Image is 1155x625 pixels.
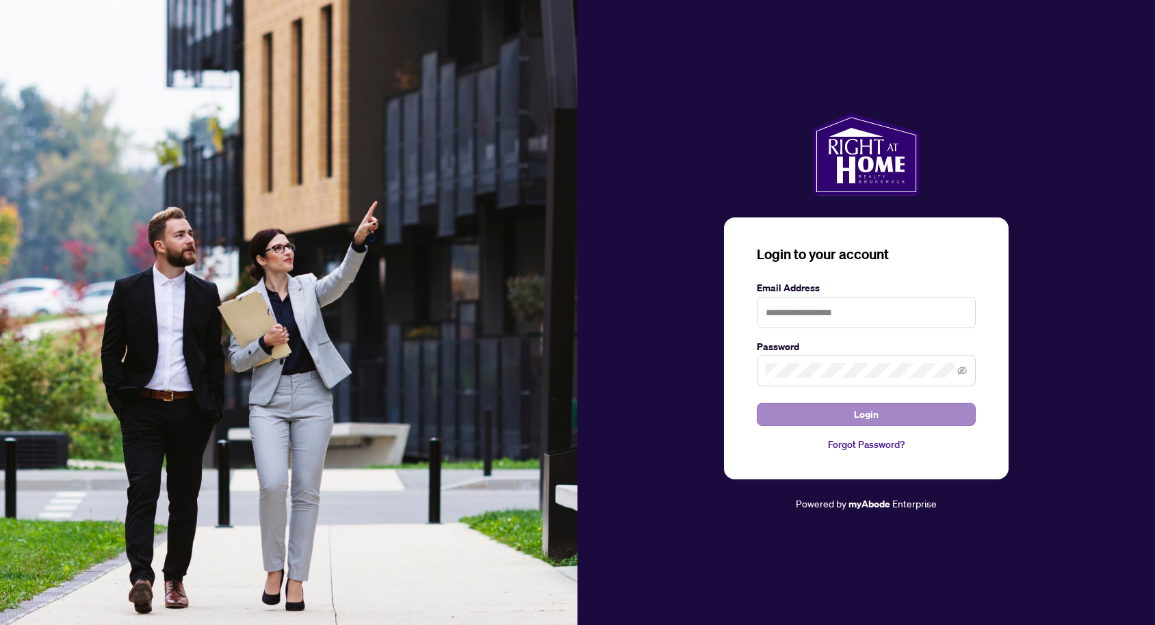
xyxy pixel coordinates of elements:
span: eye-invisible [957,366,967,375]
a: Forgot Password? [757,437,976,452]
a: myAbode [848,496,890,511]
span: Enterprise [892,497,937,509]
span: Login [854,403,879,425]
h3: Login to your account [757,245,976,264]
img: ma-logo [813,114,919,196]
button: Login [757,403,976,426]
label: Password [757,339,976,354]
label: Email Address [757,280,976,295]
span: Powered by [796,497,846,509]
